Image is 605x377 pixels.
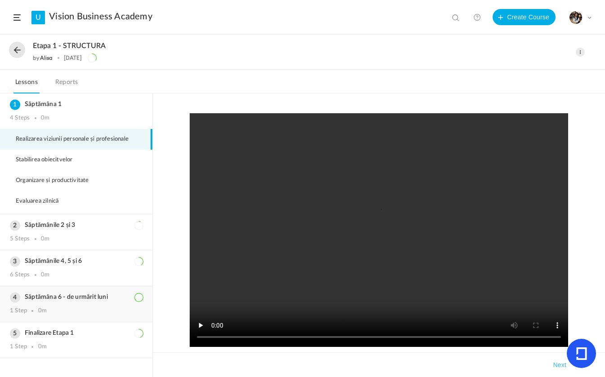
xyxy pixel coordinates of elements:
[10,293,142,301] h3: Săptămâna 6 - de urmărit luni
[33,55,53,61] div: by
[10,222,142,229] h3: Săptămânile 2 și 3
[41,235,49,243] div: 0m
[40,54,53,61] a: Alisa
[53,76,80,93] a: Reports
[16,177,100,184] span: Organizare și productivitate
[10,271,30,279] div: 6 Steps
[10,115,30,122] div: 4 Steps
[31,11,45,24] a: U
[41,271,49,279] div: 0m
[64,55,82,61] div: [DATE]
[49,11,152,22] a: Vision Business Academy
[493,9,556,25] button: Create Course
[10,307,27,315] div: 1 Step
[10,343,27,350] div: 1 Step
[10,101,142,108] h3: Săptămâna 1
[10,257,142,265] h3: Săptămânile 4, 5 și 6
[16,198,70,205] span: Evaluarea zilnică
[16,136,140,143] span: Realizarea viziunii personale și profesionale
[33,42,106,50] span: Etapa 1 - STRUCTURA
[10,329,142,337] h3: Finalizare Etapa 1
[41,115,49,122] div: 0m
[38,343,47,350] div: 0m
[10,235,30,243] div: 5 Steps
[13,76,40,93] a: Lessons
[569,11,582,24] img: tempimagehs7pti.png
[38,307,47,315] div: 0m
[16,156,84,164] span: Stabilirea obiecitvelor
[551,359,568,370] button: Next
